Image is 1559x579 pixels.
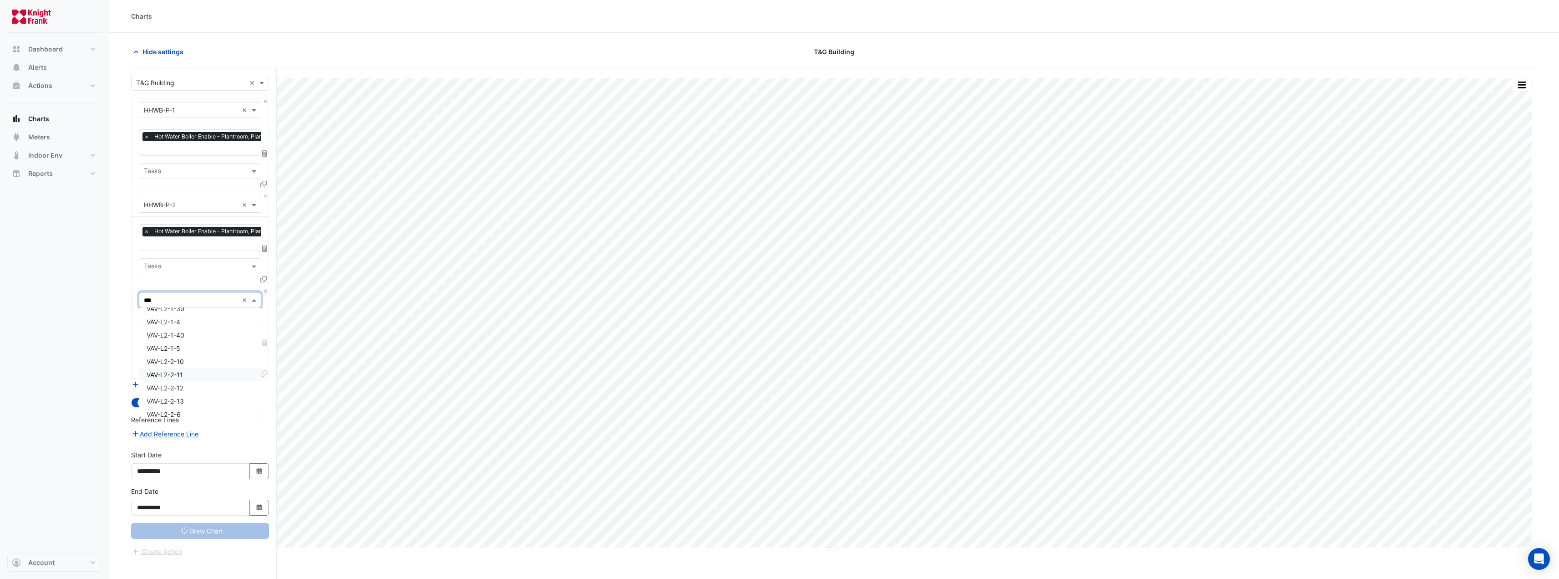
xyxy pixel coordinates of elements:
[12,169,21,178] app-icon: Reports
[12,45,21,54] app-icon: Dashboard
[1528,548,1550,570] div: Open Intercom Messenger
[7,164,102,183] button: Reports
[28,558,55,567] span: Account
[261,149,269,157] span: Choose Function
[12,151,21,160] app-icon: Indoor Env
[12,81,21,90] app-icon: Actions
[147,318,180,326] span: VAV-L2-1-4
[142,227,151,236] span: ×
[7,77,102,95] button: Actions
[152,227,280,236] span: Hot Water Boiler Enable - Plantroom, Plantroom
[147,384,183,392] span: VAV-L2-2-12
[263,288,269,294] button: Close
[28,45,63,54] span: Dashboard
[142,132,151,141] span: ×
[147,397,184,405] span: VAV-L2-2-13
[147,358,184,365] span: VAV-L2-2-10
[147,371,183,379] span: VAV-L2-2-11
[11,7,52,26] img: Company Logo
[147,344,180,352] span: VAV-L2-1-5
[7,553,102,572] button: Account
[7,40,102,58] button: Dashboard
[131,487,158,496] label: End Date
[7,110,102,128] button: Charts
[131,415,179,425] label: Reference Lines
[142,47,183,56] span: Hide settings
[7,58,102,77] button: Alerts
[261,339,269,347] span: Choose Function
[7,128,102,146] button: Meters
[242,105,249,115] span: Clear
[131,44,189,60] button: Hide settings
[263,98,269,104] button: Close
[242,295,249,305] span: Clear
[255,504,264,512] fa-icon: Select Date
[814,47,854,56] span: T&G Building
[28,151,62,160] span: Indoor Env
[131,379,186,389] button: Add Equipment
[28,81,52,90] span: Actions
[260,275,267,283] span: Clone Favourites and Tasks from this Equipment to other Equipment
[28,133,50,142] span: Meters
[139,307,261,417] div: Options List
[242,200,249,210] span: Clear
[28,114,49,123] span: Charts
[260,180,267,188] span: Clone Favourites and Tasks from this Equipment to other Equipment
[147,331,184,339] span: VAV-L2-1-40
[28,169,53,178] span: Reports
[142,166,161,178] div: Tasks
[249,78,257,87] span: Clear
[260,369,267,377] span: Clone Favourites and Tasks from this Equipment to other Equipment
[131,547,183,555] app-escalated-ticket-create-button: Please wait for charts to finish loading
[7,146,102,164] button: Indoor Env
[12,63,21,72] app-icon: Alerts
[147,305,184,313] span: VAV-L2-1-39
[131,429,199,439] button: Add Reference Line
[1513,79,1531,91] button: More Options
[152,132,280,141] span: Hot Water Boiler Enable - Plantroom, Plantroom
[12,114,21,123] app-icon: Charts
[255,467,264,475] fa-icon: Select Date
[263,193,269,199] button: Close
[147,410,181,418] span: VAV-L2-2-6
[28,63,47,72] span: Alerts
[12,133,21,142] app-icon: Meters
[131,11,152,21] div: Charts
[142,261,161,273] div: Tasks
[261,245,269,252] span: Choose Function
[131,450,162,460] label: Start Date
